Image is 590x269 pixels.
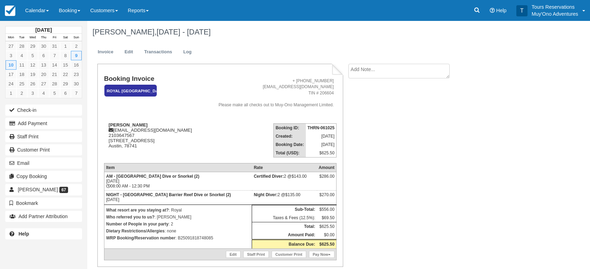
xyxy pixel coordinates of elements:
[16,79,27,89] a: 25
[106,192,231,197] strong: NIGHT - [GEOGRAPHIC_DATA] Barrier Reef Dive or Snorkel (2)
[16,51,27,60] a: 4
[490,8,495,13] i: Help
[104,172,252,190] td: [DATE] 08:00 AM - 12:30 PM
[319,174,334,184] div: $286.00
[71,70,82,79] a: 23
[272,251,306,258] a: Customer Print
[104,163,252,172] th: Item
[6,34,16,41] th: Mon
[49,41,60,51] a: 31
[16,34,27,41] th: Tue
[60,70,71,79] a: 22
[317,214,337,222] td: $69.50
[5,228,82,239] a: Help
[60,51,71,60] a: 8
[319,192,334,203] div: $270.00
[5,211,82,222] button: Add Partner Attribution
[319,242,334,247] strong: $625.50
[252,205,317,214] th: Sub-Total:
[243,251,269,258] a: Staff Print
[60,41,71,51] a: 1
[274,123,306,132] th: Booking ID:
[6,60,16,70] a: 10
[27,79,38,89] a: 26
[60,89,71,98] a: 6
[532,10,578,17] p: Muy'Ono Adventures
[156,28,211,36] span: [DATE] - [DATE]
[71,34,82,41] th: Sun
[106,174,199,179] strong: AM - [GEOGRAPHIC_DATA] Dive or Snorkel (2)
[106,208,169,213] strong: What resort are you staying at?
[309,251,334,258] a: Pay Now
[60,34,71,41] th: Sat
[205,78,334,108] address: + [PHONE_NUMBER] [EMAIL_ADDRESS][DOMAIN_NAME] TIN # 206604 Please make all checks out to Muy-Ono ...
[49,79,60,89] a: 28
[93,28,525,36] h1: [PERSON_NAME],
[5,131,82,142] a: Staff Print
[49,70,60,79] a: 21
[292,174,307,179] span: $143.00
[252,231,317,240] th: Amount Paid:
[27,41,38,51] a: 29
[252,239,317,248] th: Balance Due:
[16,60,27,70] a: 11
[6,41,16,51] a: 27
[71,89,82,98] a: 7
[19,231,29,237] b: Help
[38,70,49,79] a: 20
[109,122,148,128] strong: [PERSON_NAME]
[106,222,169,226] strong: Number of People in your party
[16,41,27,51] a: 28
[38,41,49,51] a: 30
[35,27,52,33] strong: [DATE]
[71,79,82,89] a: 30
[532,3,578,10] p: Tours Reservations
[27,51,38,60] a: 5
[308,125,334,130] strong: THRN-061025
[106,229,164,233] strong: Dietary Restrictions/Allergies
[5,157,82,169] button: Email
[5,105,82,116] button: Check-in
[71,60,82,70] a: 16
[60,60,71,70] a: 15
[38,60,49,70] a: 13
[139,45,177,59] a: Transactions
[285,192,300,197] span: $135.00
[49,34,60,41] th: Fri
[93,45,119,59] a: Invoice
[274,140,306,149] th: Booking Date:
[104,75,202,83] h1: Booking Invoice
[106,215,155,220] strong: Who referred you to us?
[104,85,157,97] em: Royal [GEOGRAPHIC_DATA]
[106,207,250,214] p: : Royal
[27,60,38,70] a: 12
[104,84,154,97] a: Royal [GEOGRAPHIC_DATA]
[27,34,38,41] th: Wed
[60,79,71,89] a: 29
[6,79,16,89] a: 24
[6,51,16,60] a: 3
[38,89,49,98] a: 4
[59,187,68,193] span: 67
[5,198,82,209] button: Bookmark
[104,122,202,157] div: [EMAIL_ADDRESS][DOMAIN_NAME] 2103647567 [STREET_ADDRESS] Austin, 78741
[317,222,337,231] td: $625.50
[38,79,49,89] a: 27
[16,70,27,79] a: 18
[16,89,27,98] a: 2
[38,34,49,41] th: Thu
[119,45,138,59] a: Edit
[106,214,250,221] p: : [PERSON_NAME]
[226,251,241,258] a: Edit
[516,5,528,16] div: T
[106,236,175,240] strong: WRP Booking/Reservation number
[254,174,284,179] strong: Certified Diver
[317,163,337,172] th: Amount
[306,132,337,140] td: [DATE]
[317,205,337,214] td: $556.00
[306,140,337,149] td: [DATE]
[178,45,197,59] a: Log
[274,149,306,157] th: Total (USD):
[106,228,250,235] p: : none
[27,70,38,79] a: 19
